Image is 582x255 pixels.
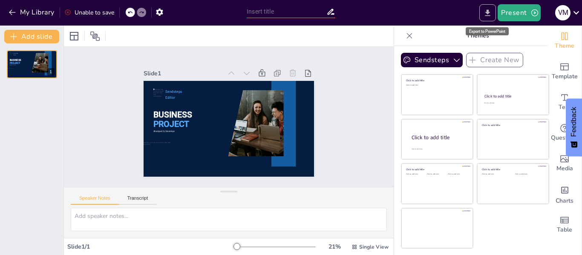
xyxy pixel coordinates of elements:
span: Charts [556,196,573,206]
button: Present [498,4,540,21]
div: Click to add title [406,79,467,82]
div: Add images, graphics, shapes or video [547,148,582,179]
span: Questions [551,133,579,143]
div: 21 % [324,243,345,251]
div: Add ready made slides [547,56,582,87]
div: Click to add text [484,102,541,104]
div: Click to add body [412,148,465,150]
div: Click to add title [412,134,466,141]
span: Developed by Sendsteps [153,130,175,133]
div: V M [555,5,570,20]
span: BUSINESS [10,59,21,62]
span: Developed by Sendsteps [10,65,16,66]
div: Unable to save [64,9,114,17]
button: Cannot delete last slide [44,53,55,63]
div: Export to PowerPoint [466,27,509,35]
input: Insert title [247,6,326,18]
div: Add text boxes [547,87,582,117]
div: Click to add text [427,173,446,175]
span: Single View [359,244,389,250]
span: Sendsteps [13,53,18,54]
div: Click to add title [484,94,541,99]
div: Click to add title [482,168,543,171]
div: 1 [47,68,55,76]
button: Create New [466,53,523,67]
span: Editor [165,95,175,100]
span: Template [552,72,578,81]
span: BUSINESS [153,109,192,119]
span: Sendsteps [165,90,182,94]
button: Transcript [119,195,157,205]
button: Speaker Notes [71,195,119,205]
span: Text [559,103,570,112]
span: PROJECT [10,61,20,64]
button: Add slide [4,30,59,43]
p: Themes [416,26,539,46]
button: My Library [6,6,58,19]
div: Click to add title [406,168,467,171]
div: Layout [67,29,81,43]
span: Theme [555,41,574,51]
button: Duplicate Slide [32,53,43,63]
div: Click to add title [482,123,543,126]
div: Add charts and graphs [547,179,582,209]
span: Feedback [570,107,578,137]
span: Position [90,31,100,41]
button: Feedback - Show survey [566,98,582,156]
div: Click to add text [406,173,425,175]
div: Slide 1 [144,69,222,77]
span: Editor [13,54,16,56]
button: V M [555,4,570,21]
span: Media [556,164,573,173]
div: 1 [7,50,57,78]
button: Sendsteps [401,53,463,67]
div: Add a table [547,209,582,240]
span: Table [557,225,572,235]
div: Click to add text [448,173,467,175]
div: Get real-time input from your audience [547,117,582,148]
div: Click to add text [482,173,509,175]
div: Click to add text [515,173,542,175]
div: Change the overall theme [547,26,582,56]
span: PROJECT [153,119,190,129]
button: Export to PowerPoint [479,4,496,21]
div: Slide 1 / 1 [67,243,234,251]
div: Click to add text [406,84,467,86]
